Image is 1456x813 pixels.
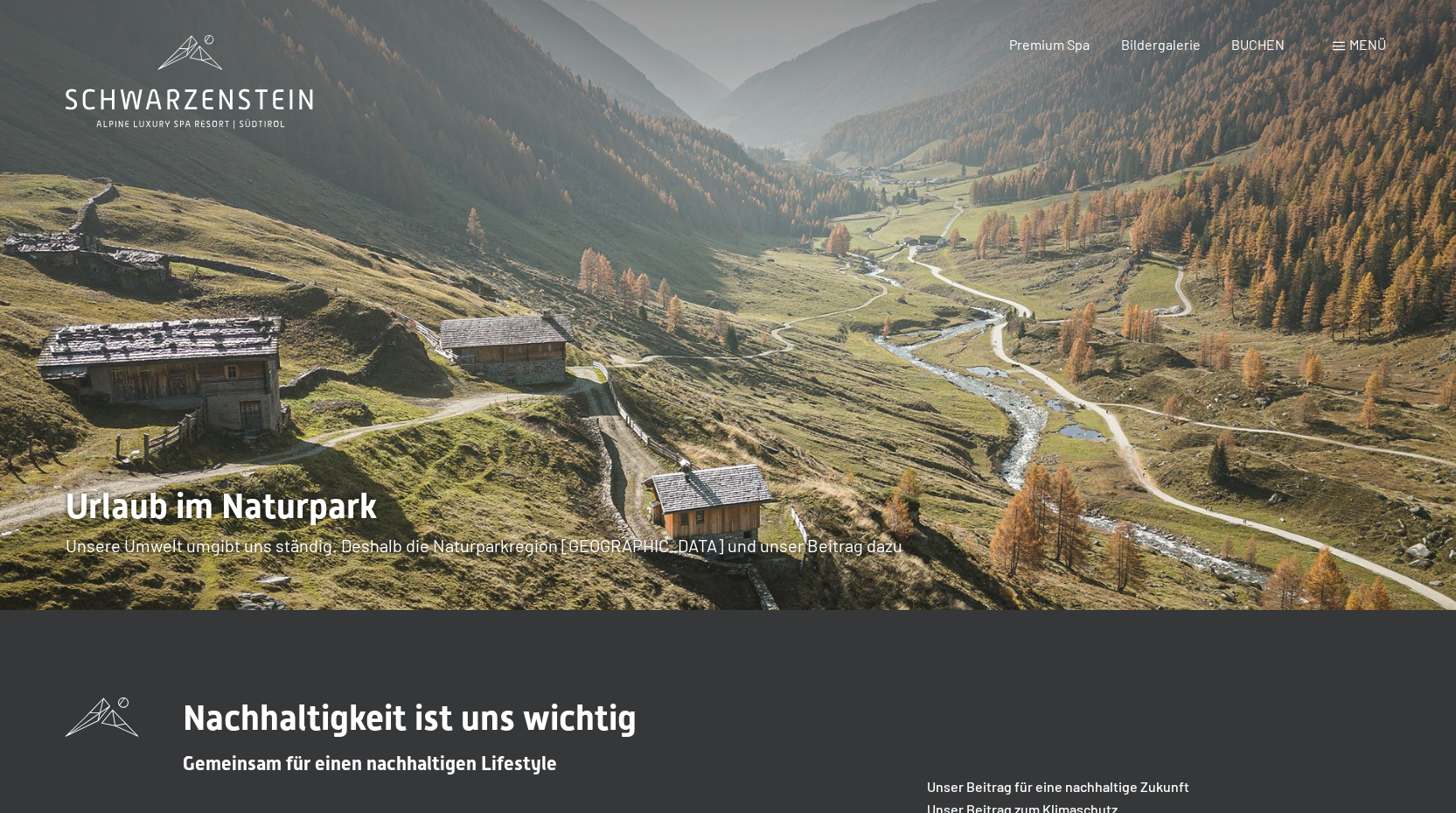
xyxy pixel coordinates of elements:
a: Premium Spa [1009,36,1090,53]
span: Menü [1349,36,1386,53]
span: Nachhaltigkeit ist uns wichtig [183,697,637,739]
span: Gemeinsam für einen nachhaltigen Lifestyle [183,753,557,774]
a: Bildergalerie [1121,36,1201,53]
a: BUCHEN [1231,36,1285,53]
span: Urlaub im Naturpark [66,486,377,527]
span: Unsere Umwelt umgibt uns ständig. Deshalb die Naturparkregion [GEOGRAPHIC_DATA] und unser Beitrag... [66,535,902,556]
